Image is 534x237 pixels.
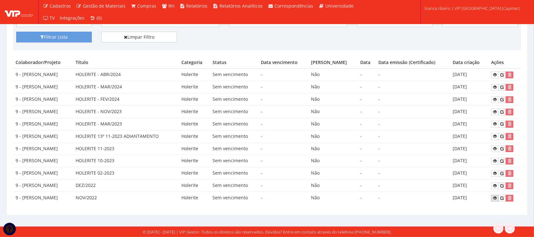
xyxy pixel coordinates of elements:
[275,3,314,9] span: Correspondências
[179,192,210,204] td: Holerite
[73,130,179,143] td: HOLERITE 13º 11-2023 ADIANTAMENTO
[13,192,73,204] td: 9 - [PERSON_NAME]
[179,143,210,155] td: Holerite
[309,192,358,204] td: Não
[309,155,358,167] td: Não
[376,167,450,180] td: -
[450,155,489,167] td: [DATE]
[210,57,258,68] th: Status
[358,68,376,81] td: -
[168,3,174,9] span: RH
[259,81,309,93] td: -
[179,130,210,143] td: Holerite
[101,32,177,42] a: Limpar Filtro
[450,118,489,130] td: [DATE]
[358,93,376,106] td: -
[179,106,210,118] td: Holerite
[450,57,489,68] th: Data criação
[325,3,354,9] span: Universidade
[259,57,309,68] th: Data vencimento
[358,57,376,68] th: Data
[259,180,309,192] td: -
[40,12,57,24] a: TV
[210,81,258,93] td: Sem vencimento
[210,93,258,106] td: Sem vencimento
[210,143,258,155] td: Sem vencimento
[73,118,179,130] td: HOLERITE - MAR/2023
[73,155,179,167] td: HOLERITE 10-2023
[450,68,489,81] td: [DATE]
[179,180,210,192] td: Holerite
[13,68,73,81] td: 9 - [PERSON_NAME]
[376,106,450,118] td: -
[97,15,102,21] span: (0)
[73,68,179,81] td: HOLERITE - ABR/2024
[425,5,520,11] span: bianca.ribeiro | VIP [GEOGRAPHIC_DATA] (Cajamar)
[210,68,258,81] td: Sem vencimento
[73,81,179,93] td: HOLERITE - MAR/2024
[358,192,376,204] td: -
[259,167,309,180] td: -
[50,15,55,21] span: TV
[73,143,179,155] td: HOLERITE 11-2023
[376,143,450,155] td: -
[210,130,258,143] td: Sem vencimento
[450,192,489,204] td: [DATE]
[259,93,309,106] td: -
[13,130,73,143] td: 9 - [PERSON_NAME]
[13,167,73,180] td: 9 - [PERSON_NAME]
[179,167,210,180] td: Holerite
[376,81,450,93] td: -
[73,167,179,180] td: HOLERITE 02-2023
[259,143,309,155] td: -
[376,192,450,204] td: -
[13,93,73,106] td: 9 - [PERSON_NAME]
[179,118,210,130] td: Holerite
[450,130,489,143] td: [DATE]
[179,155,210,167] td: Holerite
[13,118,73,130] td: 9 - [PERSON_NAME]
[358,106,376,118] td: -
[13,81,73,93] td: 9 - [PERSON_NAME]
[358,167,376,180] td: -
[309,143,358,155] td: Não
[143,229,391,235] div: © [DATE] - [DATE] | VIP Gestor. Todos os direitos são reservados. Dúvidas? Entre em contato atrav...
[450,106,489,118] td: [DATE]
[309,118,358,130] td: Não
[179,57,210,68] th: Categoria
[87,12,105,24] a: (0)
[210,106,258,118] td: Sem vencimento
[50,3,71,9] span: Cadastros
[186,3,208,9] span: Relatórios
[376,155,450,167] td: -
[309,130,358,143] td: Não
[5,7,33,17] img: logo
[450,81,489,93] td: [DATE]
[309,167,358,180] td: Não
[210,192,258,204] td: Sem vencimento
[376,57,450,68] th: Data emissão (Certificado)
[13,143,73,155] td: 9 - [PERSON_NAME]
[450,180,489,192] td: [DATE]
[83,3,125,9] span: Gestão de Materiais
[376,118,450,130] td: -
[73,93,179,106] td: HOLERITE - FEV/2024
[309,93,358,106] td: Não
[259,118,309,130] td: -
[309,106,358,118] td: Não
[259,155,309,167] td: -
[376,93,450,106] td: -
[309,68,358,81] td: Não
[376,180,450,192] td: -
[179,93,210,106] td: Holerite
[73,106,179,118] td: HOLERITE - NOV/2023
[210,167,258,180] td: Sem vencimento
[13,57,73,68] th: Colaborador/Projeto
[210,180,258,192] td: Sem vencimento
[73,57,179,68] th: Título
[450,167,489,180] td: [DATE]
[358,130,376,143] td: -
[73,180,179,192] td: DEZ/2022
[376,130,450,143] td: -
[358,155,376,167] td: -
